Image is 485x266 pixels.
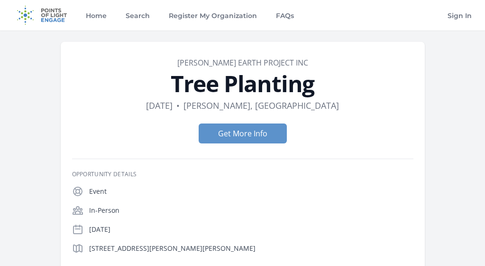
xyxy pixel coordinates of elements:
[89,225,413,234] p: [DATE]
[89,187,413,196] p: Event
[183,99,339,112] dd: [PERSON_NAME], [GEOGRAPHIC_DATA]
[89,206,413,215] p: In-Person
[72,72,413,95] h1: Tree Planting
[177,57,308,68] a: [PERSON_NAME] EARTH PROJECT INC
[146,99,173,112] dd: [DATE]
[199,123,287,143] button: Get More Info
[176,99,180,112] div: •
[89,244,413,253] p: [STREET_ADDRESS][PERSON_NAME][PERSON_NAME]
[72,171,413,178] h3: Opportunity Details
